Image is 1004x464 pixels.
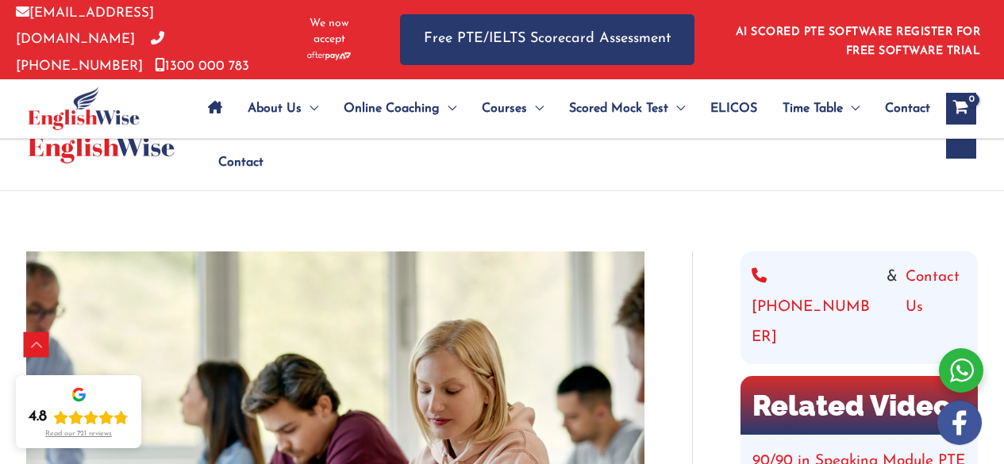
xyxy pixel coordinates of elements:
a: Free PTE/IELTS Scorecard Assessment [400,14,694,64]
h2: Related Video [740,376,978,435]
span: Menu Toggle [302,81,318,136]
span: Scored Mock Test [569,81,668,136]
img: white-facebook.png [937,401,982,445]
a: Online CoachingMenu Toggle [331,81,469,136]
span: Online Coaching [344,81,440,136]
a: 1300 000 783 [155,59,249,73]
div: 4.8 [29,408,47,427]
img: Afterpay-Logo [307,52,351,60]
a: AI SCORED PTE SOFTWARE REGISTER FOR FREE SOFTWARE TRIAL [736,26,981,57]
a: [PHONE_NUMBER] [752,263,879,353]
span: Menu Toggle [668,81,685,136]
span: Menu Toggle [440,81,456,136]
img: cropped-ew-logo [28,86,140,130]
a: View Shopping Cart, empty [946,93,976,125]
a: Contact [206,135,264,190]
div: Read our 721 reviews [45,430,112,439]
span: Menu Toggle [843,81,860,136]
span: Contact [885,81,930,136]
span: ELICOS [710,81,757,136]
div: Rating: 4.8 out of 5 [29,408,129,427]
span: About Us [248,81,302,136]
aside: Header Widget 1 [726,13,988,65]
a: Contact [872,81,930,136]
a: CoursesMenu Toggle [469,81,556,136]
span: Contact [218,135,264,190]
span: Menu Toggle [527,81,544,136]
a: Time TableMenu Toggle [770,81,872,136]
a: Contact Us [906,263,967,353]
div: & [752,263,967,353]
span: Time Table [783,81,843,136]
a: About UsMenu Toggle [235,81,331,136]
a: [EMAIL_ADDRESS][DOMAIN_NAME] [16,6,154,46]
nav: Site Navigation: Main Menu [195,81,930,136]
a: [PHONE_NUMBER] [16,33,164,72]
span: Courses [482,81,527,136]
a: Scored Mock TestMenu Toggle [556,81,698,136]
span: We now accept [298,16,360,48]
a: ELICOS [698,81,770,136]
